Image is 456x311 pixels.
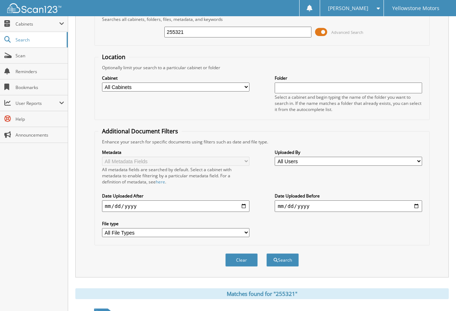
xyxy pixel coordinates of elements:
legend: Location [98,53,129,61]
span: Cabinets [16,21,59,27]
span: [PERSON_NAME] [328,6,368,10]
legend: Additional Document Filters [98,127,182,135]
div: Select a cabinet and begin typing the name of the folder you want to search in. If the name match... [275,94,422,112]
span: Bookmarks [16,84,64,90]
span: Search [16,37,63,43]
label: File type [102,221,249,227]
div: Enhance your search for specific documents using filters such as date and file type. [98,139,426,145]
div: All metadata fields are searched by default. Select a cabinet with metadata to enable filtering b... [102,166,249,185]
div: Searches all cabinets, folders, files, metadata, and keywords [98,16,426,22]
span: Announcements [16,132,64,138]
label: Cabinet [102,75,249,81]
span: User Reports [16,100,59,106]
label: Date Uploaded After [102,193,249,199]
input: start [102,200,249,212]
span: Yellowstone Motors [392,6,439,10]
span: Reminders [16,68,64,75]
label: Uploaded By [275,149,422,155]
label: Date Uploaded Before [275,193,422,199]
label: Folder [275,75,422,81]
label: Metadata [102,149,249,155]
span: Help [16,116,64,122]
a: here [156,179,165,185]
iframe: Chat Widget [420,276,456,311]
span: Advanced Search [331,30,363,35]
img: scan123-logo-white.svg [7,3,61,13]
span: Scan [16,53,64,59]
button: Search [266,253,299,267]
button: Clear [225,253,258,267]
div: Matches found for "255321" [75,288,449,299]
input: end [275,200,422,212]
div: Optionally limit your search to a particular cabinet or folder [98,65,426,71]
